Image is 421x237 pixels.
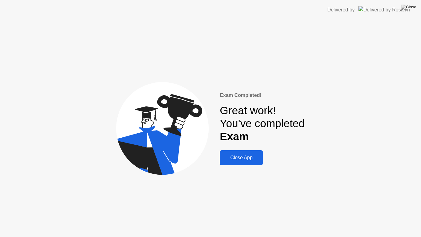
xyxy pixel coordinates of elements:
img: Close [401,5,416,10]
button: Close App [220,150,263,165]
b: Exam [220,130,249,142]
div: Great work! You've completed [220,104,305,143]
div: Close App [222,155,261,160]
div: Exam Completed! [220,92,305,99]
div: Delivered by [327,6,355,14]
img: Delivered by Rosalyn [358,6,410,13]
